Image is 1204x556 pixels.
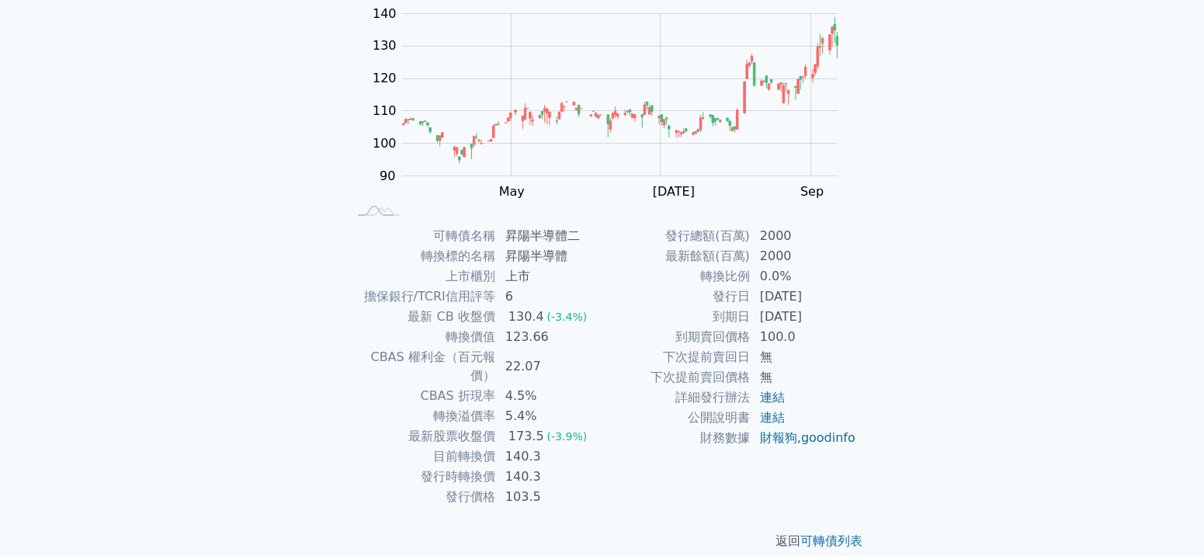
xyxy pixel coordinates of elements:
[602,387,751,408] td: 詳細發行辦法
[373,38,397,53] tspan: 130
[499,184,525,199] tspan: May
[751,428,857,448] td: ,
[547,311,588,323] span: (-3.4%)
[602,287,751,307] td: 發行日
[602,408,751,428] td: 公開說明書
[505,308,547,326] div: 130.4
[505,427,547,446] div: 173.5
[751,226,857,246] td: 2000
[365,6,862,231] g: Chart
[348,287,496,307] td: 擔保銀行/TCRI信用評等
[329,532,876,551] p: 返回
[496,467,602,487] td: 140.3
[348,447,496,467] td: 目前轉換價
[496,487,602,507] td: 103.5
[751,367,857,387] td: 無
[348,307,496,327] td: 最新 CB 收盤價
[348,406,496,426] td: 轉換溢價率
[373,136,397,151] tspan: 100
[373,71,397,85] tspan: 120
[760,390,785,405] a: 連結
[547,430,588,443] span: (-3.9%)
[348,347,496,386] td: CBAS 權利金（百元報價）
[373,103,397,118] tspan: 110
[348,327,496,347] td: 轉換價值
[496,266,602,287] td: 上市
[751,327,857,347] td: 100.0
[496,406,602,426] td: 5.4%
[348,226,496,246] td: 可轉債名稱
[602,347,751,367] td: 下次提前賣回日
[760,410,785,425] a: 連結
[348,266,496,287] td: 上市櫃別
[496,287,602,307] td: 6
[348,487,496,507] td: 發行價格
[602,428,751,448] td: 財務數據
[602,246,751,266] td: 最新餘額(百萬)
[348,386,496,406] td: CBAS 折現率
[348,246,496,266] td: 轉換標的名稱
[496,327,602,347] td: 123.66
[373,6,397,21] tspan: 140
[602,327,751,347] td: 到期賣回價格
[751,307,857,327] td: [DATE]
[800,184,824,199] tspan: Sep
[496,226,602,246] td: 昇陽半導體二
[496,347,602,386] td: 22.07
[602,266,751,287] td: 轉換比例
[380,169,395,183] tspan: 90
[602,307,751,327] td: 到期日
[751,266,857,287] td: 0.0%
[348,426,496,447] td: 最新股票收盤價
[496,246,602,266] td: 昇陽半導體
[653,184,695,199] tspan: [DATE]
[602,367,751,387] td: 下次提前賣回價格
[348,467,496,487] td: 發行時轉換價
[760,430,797,445] a: 財報狗
[496,447,602,467] td: 140.3
[602,226,751,246] td: 發行總額(百萬)
[801,533,863,548] a: 可轉債列表
[751,287,857,307] td: [DATE]
[751,246,857,266] td: 2000
[496,386,602,406] td: 4.5%
[751,347,857,367] td: 無
[801,430,855,445] a: goodinfo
